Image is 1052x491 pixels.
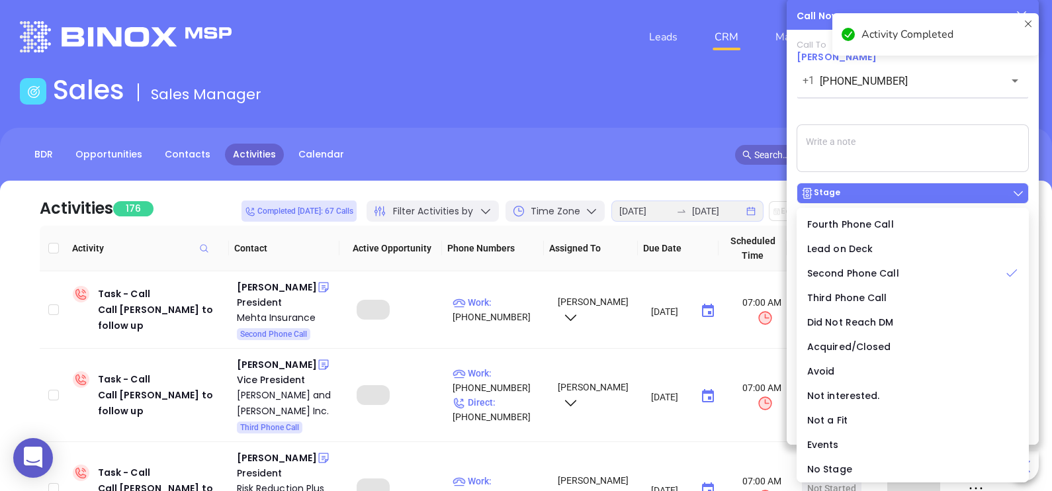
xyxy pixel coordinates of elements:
[26,144,61,165] a: BDR
[237,450,317,466] div: [PERSON_NAME]
[98,371,226,419] div: Task - Call
[453,397,496,408] span: Direct :
[453,476,492,486] span: Work :
[453,295,546,324] p: [PHONE_NUMBER]
[807,316,894,329] span: Did Not Reach DM
[40,197,113,220] div: Activities
[733,380,791,412] span: 07:00 AM
[807,267,899,280] span: Second Phone Call
[53,74,124,106] h1: Sales
[113,201,153,216] span: 176
[98,387,226,419] div: Call [PERSON_NAME] to follow up
[807,340,891,353] span: Acquired/Closed
[797,38,826,51] span: Call To
[98,302,226,334] div: Call [PERSON_NAME] to follow up
[801,187,840,200] div: Stage
[531,204,580,218] span: Time Zone
[619,204,671,218] input: Start date
[240,420,299,435] span: Third Phone Call
[676,206,687,216] span: to
[807,438,839,451] span: Events
[237,295,339,310] div: President
[72,241,224,255] span: Activity
[237,310,339,326] a: Mehta Insurance
[861,26,1019,42] div: Activity Completed
[237,387,339,419] a: [PERSON_NAME] and [PERSON_NAME] Inc.
[245,204,353,218] span: Completed [DATE]: 67 Calls
[20,21,232,52] img: logo
[719,226,787,271] th: Scheduled Time
[453,368,492,379] span: Work :
[544,226,638,271] th: Assigned To
[807,389,880,402] span: Not interested.
[651,390,689,403] input: MM/DD/YYYY
[797,9,840,23] div: Call Now
[820,73,986,89] input: Enter phone number or name
[237,466,339,480] div: President
[638,226,719,271] th: Due Date
[807,365,835,378] span: Avoid
[339,226,441,271] th: Active Opportunity
[240,327,307,341] span: Second Phone Call
[797,50,877,64] a: [PERSON_NAME]
[742,150,752,159] span: search
[754,148,991,162] input: Search…
[453,395,546,424] p: [PHONE_NUMBER]
[1006,71,1024,90] button: Open
[151,84,261,105] span: Sales Manager
[237,279,317,295] div: [PERSON_NAME]
[807,463,852,476] span: No Stage
[709,24,744,50] a: CRM
[237,357,317,373] div: [PERSON_NAME]
[237,373,339,387] div: Vice President
[807,242,873,255] span: Lead on Deck
[393,204,473,218] span: Filter Activities by
[556,382,629,407] span: [PERSON_NAME]
[453,366,546,395] p: [PHONE_NUMBER]
[225,144,284,165] a: Activities
[442,226,544,271] th: Phone Numbers
[695,298,721,324] button: Choose date, selected date is Aug 12, 2025
[807,414,848,427] span: Not a Fit
[453,297,492,308] span: Work :
[644,24,683,50] a: Leads
[157,144,218,165] a: Contacts
[769,201,843,221] button: Edit Due Date
[807,218,894,231] span: Fourth Phone Call
[733,295,791,326] span: 07:00 AM
[770,24,829,50] a: Marketing
[692,204,744,218] input: End date
[695,383,721,410] button: Choose date, selected date is Aug 12, 2025
[676,206,687,216] span: swap-right
[67,144,150,165] a: Opportunities
[803,73,814,89] p: +1
[797,183,1029,204] button: Stage
[98,286,226,334] div: Task - Call
[807,291,887,304] span: Third Phone Call
[651,304,689,318] input: MM/DD/YYYY
[556,296,629,322] span: [PERSON_NAME]
[229,226,339,271] th: Contact
[290,144,352,165] a: Calendar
